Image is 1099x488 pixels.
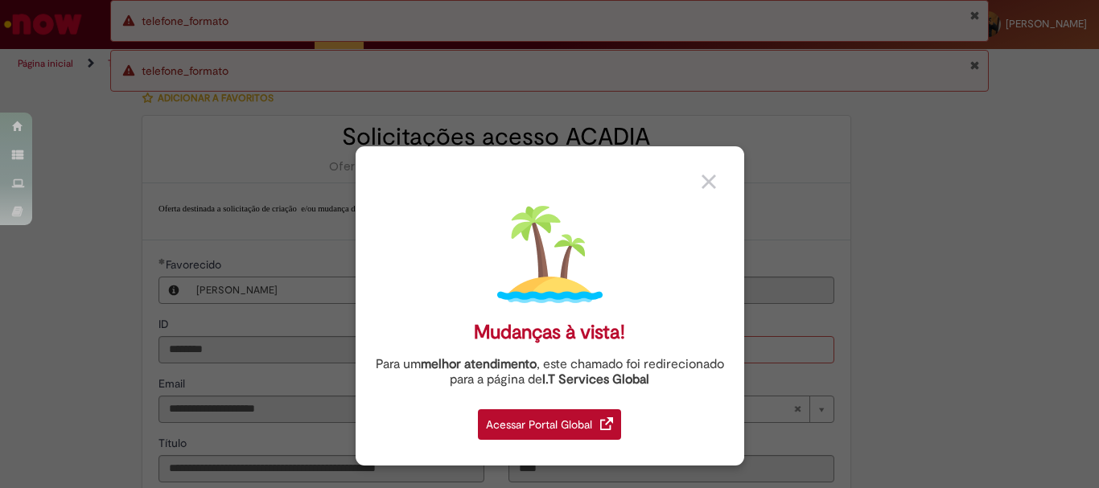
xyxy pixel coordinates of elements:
[702,174,716,189] img: close_button_grey.png
[421,356,537,372] strong: melhor atendimento
[497,202,603,307] img: island.png
[474,321,625,344] div: Mudanças à vista!
[600,417,613,430] img: redirect_link.png
[368,357,732,388] div: Para um , este chamado foi redirecionado para a página de
[478,409,621,440] div: Acessar Portal Global
[478,400,621,440] a: Acessar Portal Global
[542,363,649,388] a: I.T Services Global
